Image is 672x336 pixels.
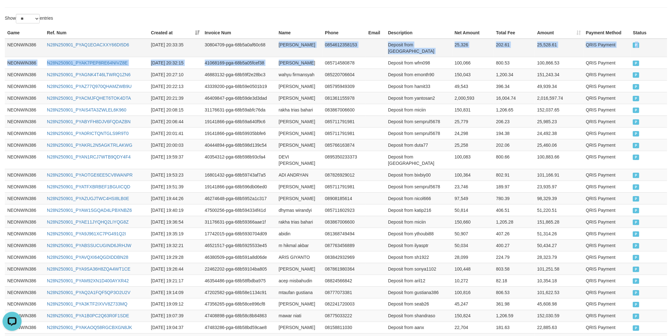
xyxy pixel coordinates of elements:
[47,196,129,201] a: N28N250901_PYAZUGJTWC4HSI8LB0E
[386,310,452,322] td: Deposit from shandraso
[452,39,494,57] td: 25,326
[583,286,630,298] td: QRIS Payment
[322,116,366,127] td: 085711791981
[276,216,323,228] td: rakha trias bahari
[322,216,366,228] td: 083867006600
[494,263,535,275] td: 803.58
[452,275,494,286] td: 10,272
[535,192,583,204] td: 98,329.39
[366,27,386,39] th: Email
[47,219,129,225] a: N28N250901_PYAE11JYQHQ2LIYQG8Z
[535,204,583,216] td: 51,220.51
[322,151,366,169] td: 0895350233373
[633,220,639,225] span: PAID
[386,286,452,298] td: Deposit from gustiana386
[5,27,44,39] th: Game
[322,263,366,275] td: 087861980364
[583,192,630,204] td: QRIS Payment
[633,131,639,137] span: PAID
[47,184,130,189] a: N28N250901_PYATFXBRBEF1BGUICQD
[494,104,535,116] td: 1,206.65
[5,192,44,204] td: NEONWIN386
[5,80,44,92] td: NEONWIN386
[633,84,639,90] span: PAID
[535,286,583,298] td: 101,622.53
[322,204,366,216] td: 085711602923
[452,151,494,169] td: 100,083
[494,139,535,151] td: 202.06
[535,181,583,192] td: 23,935.97
[276,92,323,104] td: [PERSON_NAME]
[452,310,494,322] td: 150,824
[633,173,639,178] span: PAID
[583,310,630,322] td: QRIS Payment
[5,104,44,116] td: NEONWIN386
[494,127,535,139] td: 194.38
[148,139,202,151] td: [DATE] 20:00:03
[386,139,452,151] td: Deposit from duta77
[148,151,202,169] td: [DATE] 19:59:37
[322,286,366,298] td: 08777073381
[148,204,202,216] td: [DATE] 19:40:19
[276,239,323,251] td: m hikmal akbar
[452,27,494,39] th: Net Amount
[47,290,131,295] a: N28N250901_PYAQ2A1FQF5QP3O2U2V
[583,39,630,57] td: QRIS Payment
[322,57,366,69] td: 085714580878
[633,208,639,213] span: PAID
[322,228,366,239] td: 081368749494
[583,263,630,275] td: QRIS Payment
[535,263,583,275] td: 101,251.58
[583,275,630,286] td: QRIS Payment
[386,80,452,92] td: Deposit from hamit33
[386,298,452,310] td: Deposit from seab26
[276,27,323,39] th: Name
[148,251,202,263] td: [DATE] 19:29:28
[452,239,494,251] td: 50,034
[148,239,202,251] td: [DATE] 19:32:21
[583,27,630,39] th: Payment Method
[494,239,535,251] td: 400.27
[535,322,583,333] td: 22,885.63
[452,80,494,92] td: 49,543
[633,279,639,284] span: PAID
[148,310,202,322] td: [DATE] 19:07:39
[148,69,202,80] td: [DATE] 20:27:10
[148,127,202,139] td: [DATE] 20:01:41
[5,39,44,57] td: NEONWIN386
[202,69,276,80] td: 46883132-pga-68b59f2e28bc3
[47,154,131,159] a: N28N250901_PYAN1RCJ7WTB9QDY4F4
[633,185,639,190] span: PAID
[47,325,132,330] a: N28N250901_PYAKAOQ58RGCBXGN8JK
[535,80,583,92] td: 49,939.34
[583,151,630,169] td: QRIS Payment
[452,169,494,181] td: 100,364
[16,14,40,24] select: Showentries
[386,192,452,204] td: Deposit from nicol666
[148,298,202,310] td: [DATE] 19:09:12
[5,139,44,151] td: NEONWIN386
[494,298,535,310] td: 361.98
[5,263,44,275] td: NEONWIN386
[322,104,366,116] td: 083867006600
[386,169,452,181] td: Deposit from bixbiy00
[148,169,202,181] td: [DATE] 19:53:23
[148,57,202,69] td: [DATE] 20:32:15
[5,275,44,286] td: NEONWIN386
[452,116,494,127] td: 25,779
[202,204,276,216] td: 47500256-pga-68b594334f41d
[5,169,44,181] td: NEONWIN386
[535,151,583,169] td: 100,883.66
[47,313,129,319] a: N28N250901_PYA1B0PC2Q63R0F1SDE
[276,322,323,333] td: [PERSON_NAME]
[535,104,583,116] td: 152,037.65
[276,251,323,263] td: ARIS GIYANTO
[633,302,639,307] span: PAID
[633,155,639,160] span: PAID
[535,298,583,310] td: 45,608.98
[47,243,131,248] a: N28N250901_PYABSSUCUGIND6JRHJW
[276,116,323,127] td: [PERSON_NAME]
[452,298,494,310] td: 45,247
[5,151,44,169] td: NEONWIN386
[276,204,323,216] td: dhymas wirandyi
